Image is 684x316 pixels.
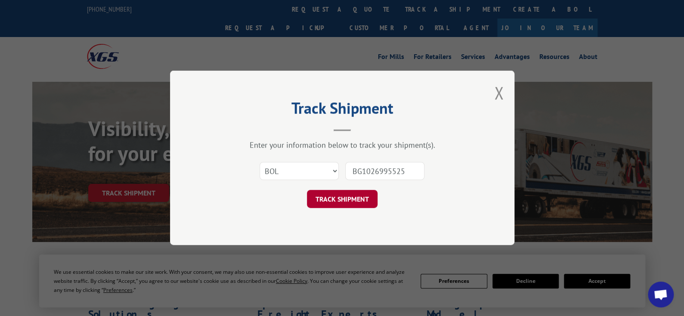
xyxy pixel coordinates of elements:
button: TRACK SHIPMENT [307,190,378,208]
div: Enter your information below to track your shipment(s). [213,140,471,150]
div: Open chat [648,282,674,307]
button: Close modal [494,81,504,104]
h2: Track Shipment [213,102,471,118]
input: Number(s) [345,162,424,180]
